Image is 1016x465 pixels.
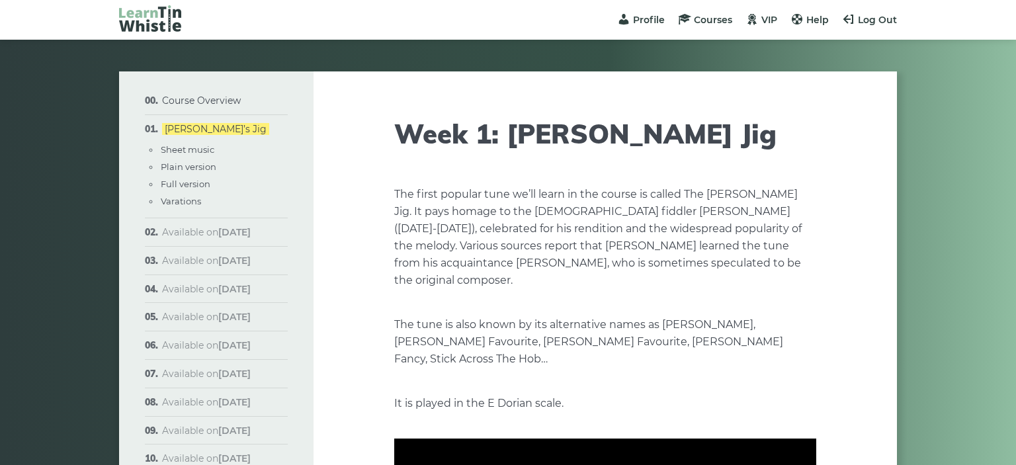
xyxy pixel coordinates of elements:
span: Available on [162,255,251,267]
span: Available on [162,283,251,295]
strong: [DATE] [218,452,251,464]
a: Courses [678,14,732,26]
strong: [DATE] [218,368,251,380]
a: Full version [161,179,210,189]
strong: [DATE] [218,311,251,323]
span: Profile [633,14,665,26]
span: Available on [162,452,251,464]
span: Available on [162,339,251,351]
strong: [DATE] [218,283,251,295]
span: Available on [162,226,251,238]
strong: [DATE] [218,255,251,267]
a: Plain version [161,161,216,172]
span: Available on [162,425,251,437]
span: Help [806,14,829,26]
a: Profile [617,14,665,26]
span: Courses [694,14,732,26]
a: Course Overview [162,95,241,106]
h1: Week 1: [PERSON_NAME] Jig [394,118,816,149]
a: Log Out [842,14,897,26]
span: VIP [761,14,777,26]
strong: [DATE] [218,226,251,238]
strong: [DATE] [218,425,251,437]
a: Varations [161,196,201,206]
img: LearnTinWhistle.com [119,5,181,32]
a: [PERSON_NAME]’s Jig [162,123,269,135]
a: Help [790,14,829,26]
strong: [DATE] [218,339,251,351]
span: Available on [162,368,251,380]
p: It is played in the E Dorian scale. [394,395,816,412]
p: The first popular tune we’ll learn in the course is called The [PERSON_NAME] Jig. It pays homage ... [394,186,816,289]
span: Available on [162,396,251,408]
strong: [DATE] [218,396,251,408]
span: Log Out [858,14,897,26]
span: Available on [162,311,251,323]
a: Sheet music [161,144,214,155]
p: The tune is also known by its alternative names as [PERSON_NAME], [PERSON_NAME] Favourite, [PERSO... [394,316,816,368]
a: VIP [745,14,777,26]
